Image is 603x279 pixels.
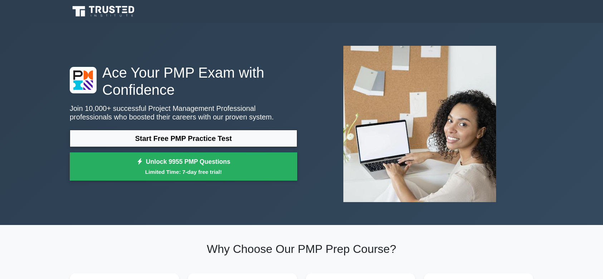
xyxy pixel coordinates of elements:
[79,168,288,176] small: Limited Time: 7-day free trial!
[70,64,297,98] h1: Ace Your PMP Exam with Confidence
[70,104,297,121] p: Join 10,000+ successful Project Management Professional professionals who boosted their careers w...
[70,152,297,181] a: Unlock 9955 PMP QuestionsLimited Time: 7-day free trial!
[70,130,297,147] a: Start Free PMP Practice Test
[70,242,533,256] h2: Why Choose Our PMP Prep Course?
